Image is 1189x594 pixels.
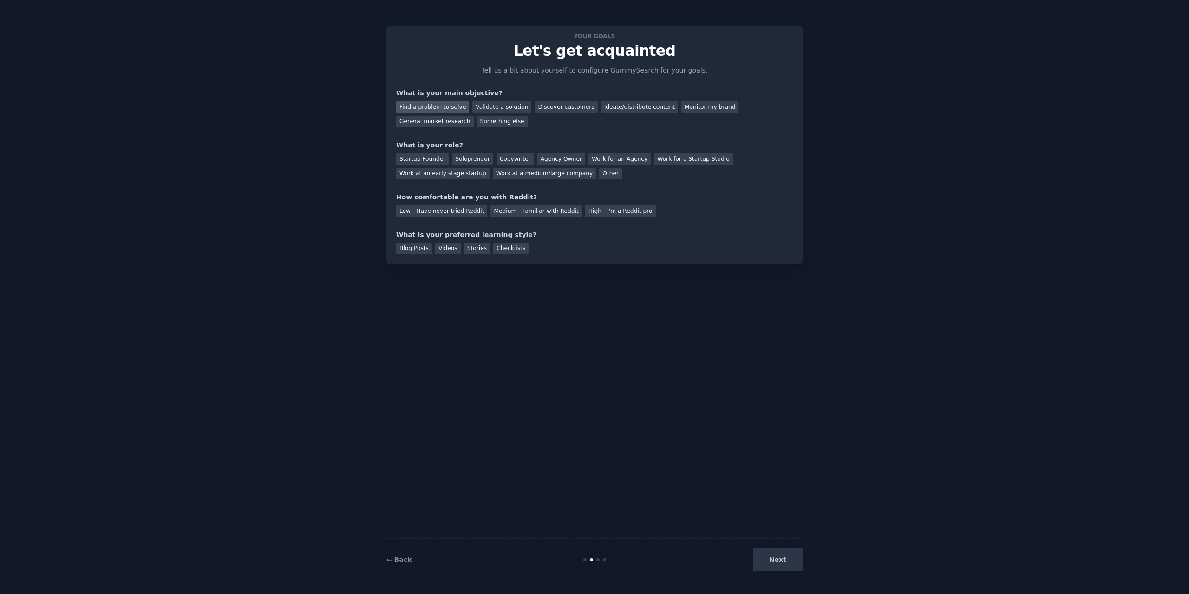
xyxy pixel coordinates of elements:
div: How comfortable are you with Reddit? [396,192,793,202]
div: Work at a medium/large company [493,168,596,180]
div: Work for an Agency [588,153,651,165]
div: Validate a solution [472,101,531,113]
div: High - I'm a Reddit pro [585,205,656,217]
div: Medium - Familiar with Reddit [490,205,581,217]
p: Tell us a bit about yourself to configure GummySearch for your goals. [477,66,712,75]
div: General market research [396,116,474,128]
div: Videos [435,243,461,255]
div: Find a problem to solve [396,101,469,113]
div: Agency Owner [537,153,585,165]
div: Startup Founder [396,153,449,165]
div: Copywriter [497,153,534,165]
div: Checklists [493,243,529,255]
div: What is your preferred learning style? [396,230,793,240]
div: Monitor my brand [681,101,738,113]
div: Discover customers [535,101,597,113]
span: Your goals [572,31,617,41]
a: ← Back [386,556,412,563]
div: Work for a Startup Studio [654,153,732,165]
div: Ideate/distribute content [601,101,678,113]
div: Blog Posts [396,243,432,255]
div: Stories [464,243,490,255]
div: Something else [477,116,528,128]
div: Other [599,168,622,180]
div: What is your main objective? [396,88,793,98]
div: Solopreneur [452,153,493,165]
p: Let's get acquainted [396,43,793,59]
div: Low - Have never tried Reddit [396,205,487,217]
div: What is your role? [396,140,793,150]
div: Work at an early stage startup [396,168,490,180]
